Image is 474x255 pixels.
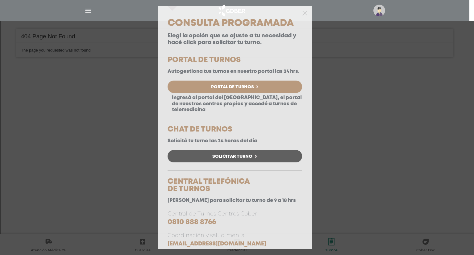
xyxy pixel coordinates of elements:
h1: 404 Page Not Found [16,13,452,27]
span: Portal de Turnos [211,85,254,89]
h5: CENTRAL TELEFÓNICA DE TURNOS [168,178,302,193]
span: Consulta Programada [168,19,294,27]
p: [PERSON_NAME] para solicitar tu turno de 9 a 18 hrs [168,198,302,203]
h5: CHAT DE TURNOS [168,126,302,133]
a: [EMAIL_ADDRESS][DOMAIN_NAME] [168,241,266,246]
p: Autogestiona tus turnos en nuestro portal las 24 hrs. [168,69,302,74]
span: Solicitar Turno [212,154,252,159]
a: Portal de Turnos [168,81,302,93]
p: Solicitá tu turno las 24 horas del día [168,138,302,144]
a: 0810 888 8766 [168,219,216,225]
p: Elegí la opción que se ajuste a tu necesidad y hacé click para solicitar tu turno. [168,33,302,46]
p: Central de Turnos Centros Cober [168,210,302,227]
h5: PORTAL DE TURNOS [168,56,302,64]
p: Coordinación y salud mental [168,231,302,248]
p: Ingresá al portal del [GEOGRAPHIC_DATA], el portal de nuestros centros propios y accedé a turnos ... [168,95,302,113]
p: The page you requested was not found. [20,31,448,37]
a: Solicitar Turno [168,150,302,162]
